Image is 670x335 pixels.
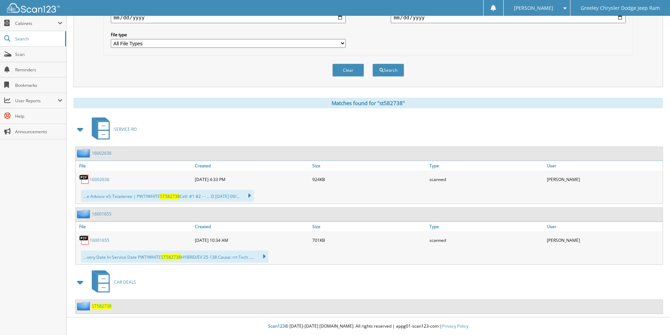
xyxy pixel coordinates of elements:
[81,251,268,263] div: ...very Date In-Service Date PW7/WHITE HYBRID/EV 25-138 Cause: rrt Tech .....
[15,67,63,73] span: Reminders
[15,113,63,119] span: Help
[193,172,311,186] div: [DATE] 4:33 PM
[581,6,660,10] span: Greeley Chrysler Dodge Jeep Ram
[76,161,193,170] a: File
[428,172,545,186] div: scanned
[428,222,545,231] a: Type
[7,3,60,13] img: scan123-logo-white.svg
[193,233,311,247] div: [DATE] 10:34 AM
[160,193,180,199] span: ST582738
[77,302,92,310] img: folder2.png
[545,222,663,231] a: User
[545,233,663,247] div: [PERSON_NAME]
[428,233,545,247] div: scanned
[77,149,92,157] img: folder2.png
[15,20,58,26] span: Cabinets
[90,176,109,182] a: 16002636
[79,174,90,185] img: PDF.png
[92,150,111,156] a: 16002636
[545,161,663,170] a: User
[114,126,137,132] span: SERVICE RO
[111,32,346,38] label: File type
[372,64,404,77] button: Search
[545,172,663,186] div: [PERSON_NAME]
[79,235,90,245] img: PDF.png
[90,237,109,243] a: 16001655
[428,161,545,170] a: Type
[635,301,670,335] iframe: Chat Widget
[15,36,62,42] span: Search
[111,12,346,23] input: start
[311,161,428,170] a: Size
[514,6,553,10] span: [PERSON_NAME]
[92,211,111,217] a: 16001655
[193,161,311,170] a: Created
[77,210,92,218] img: folder2.png
[15,98,58,104] span: User Reports
[311,233,428,247] div: 701KB
[193,222,311,231] a: Created
[311,172,428,186] div: 924KB
[15,51,63,57] span: Scan
[74,98,663,108] div: Matches found for "st582738"
[161,254,181,260] span: ST582738
[15,129,63,135] span: Announcements
[88,268,136,296] a: CAR DEALS
[92,303,111,309] a: ST582738
[391,12,626,23] input: end
[311,222,428,231] a: Size
[15,82,63,88] span: Bookmarks
[81,190,254,202] div: ...e Advisor eS Teiaiteree | PW7/WHITE Cell: #1 #2 - - ... D [DATE] 09/...
[88,115,137,143] a: SERVICE RO
[114,279,136,285] span: CAR DEALS
[66,318,670,335] div: © [DATE]-[DATE] [DOMAIN_NAME]. All rights reserved | appg01-scan123-com |
[76,222,193,231] a: File
[442,323,468,329] a: Privacy Policy
[332,64,364,77] button: Clear
[268,323,285,329] span: Scan123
